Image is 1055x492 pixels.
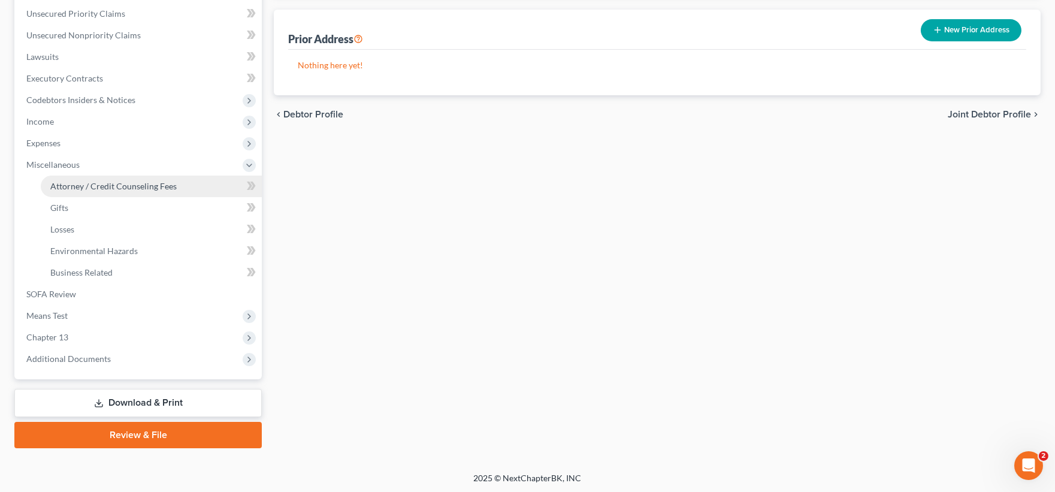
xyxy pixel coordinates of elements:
[50,181,177,191] span: Attorney / Credit Counseling Fees
[26,310,68,321] span: Means Test
[17,3,262,25] a: Unsecured Priority Claims
[26,332,68,342] span: Chapter 13
[274,110,283,119] i: chevron_left
[17,46,262,68] a: Lawsuits
[26,159,80,170] span: Miscellaneous
[288,32,363,46] div: Prior Address
[26,8,125,19] span: Unsecured Priority Claims
[1031,110,1041,119] i: chevron_right
[26,354,111,364] span: Additional Documents
[26,73,103,83] span: Executory Contracts
[17,283,262,305] a: SOFA Review
[274,110,343,119] button: chevron_left Debtor Profile
[17,25,262,46] a: Unsecured Nonpriority Claims
[26,52,59,62] span: Lawsuits
[26,30,141,40] span: Unsecured Nonpriority Claims
[50,246,138,256] span: Environmental Hazards
[26,116,54,126] span: Income
[1014,451,1043,480] iframe: Intercom live chat
[41,219,262,240] a: Losses
[17,68,262,89] a: Executory Contracts
[50,203,68,213] span: Gifts
[26,289,76,299] span: SOFA Review
[298,59,1017,71] p: Nothing here yet!
[948,110,1041,119] button: Joint Debtor Profile chevron_right
[283,110,343,119] span: Debtor Profile
[26,95,135,105] span: Codebtors Insiders & Notices
[1039,451,1048,461] span: 2
[26,138,61,148] span: Expenses
[50,267,113,277] span: Business Related
[41,262,262,283] a: Business Related
[41,240,262,262] a: Environmental Hazards
[921,19,1021,41] button: New Prior Address
[14,422,262,448] a: Review & File
[948,110,1031,119] span: Joint Debtor Profile
[41,176,262,197] a: Attorney / Credit Counseling Fees
[50,224,74,234] span: Losses
[14,389,262,417] a: Download & Print
[41,197,262,219] a: Gifts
